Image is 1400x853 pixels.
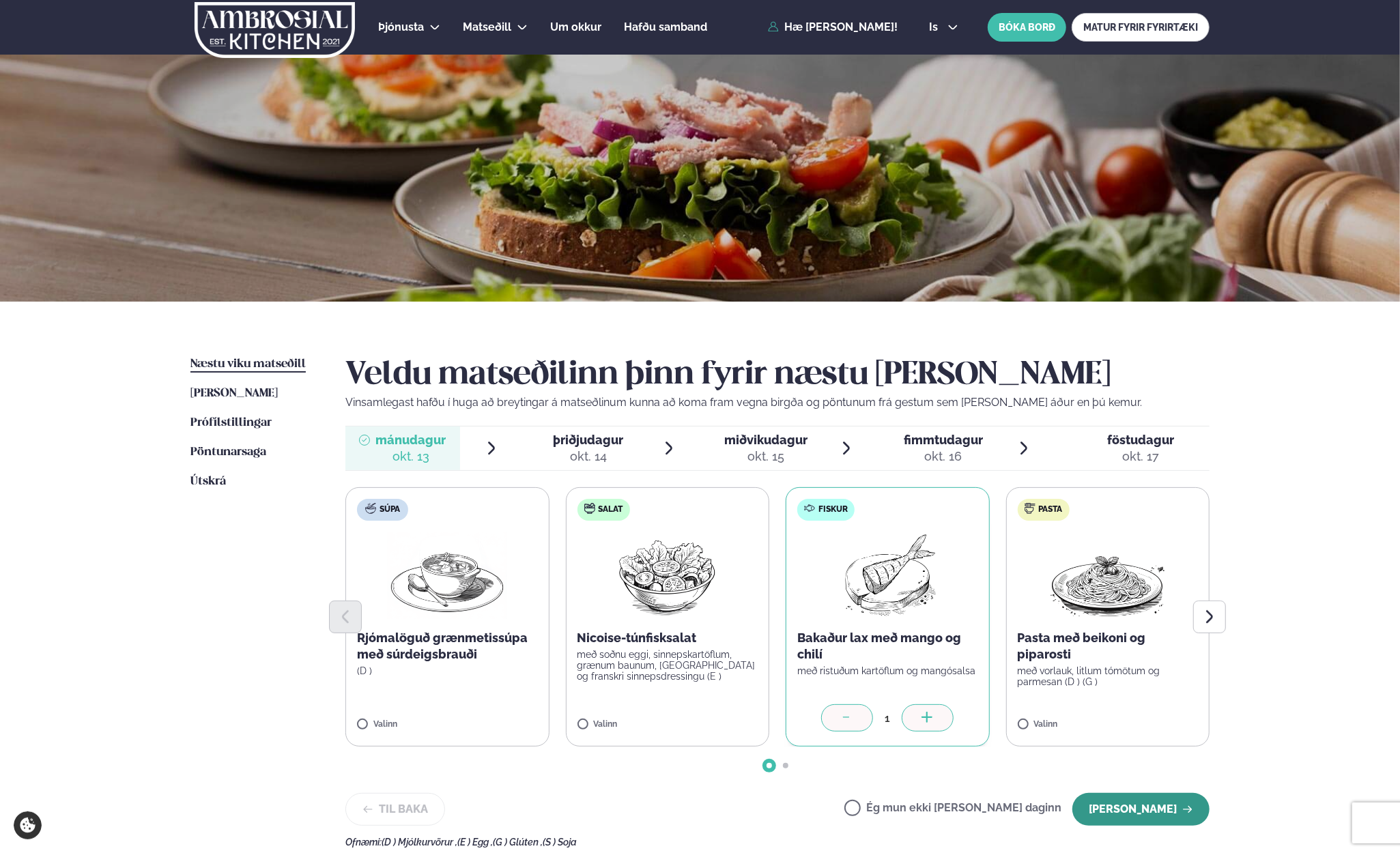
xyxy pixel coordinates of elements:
[577,630,758,646] p: Nicoise-túnfisksalat
[577,649,758,682] p: með soðnu eggi, sinnepskartöflum, grænum baunum, [GEOGRAPHIC_DATA] og franskri sinnepsdressingu (E )
[345,837,1210,848] div: Ofnæmi:
[14,811,42,839] a: Cookie settings
[904,448,983,465] div: okt. 16
[493,837,543,848] span: (G ) Glúten ,
[378,20,424,33] span: Þjónusta
[1048,532,1168,619] img: Spagetti.png
[1072,13,1210,42] a: MATUR FYRIR FYRIRTÆKI
[1018,665,1199,687] p: með vorlauk, litlum tómötum og parmesan (D ) (G )
[904,433,983,447] span: fimmtudagur
[783,763,788,768] span: Go to slide 2
[378,19,424,35] a: Þjónusta
[553,448,623,465] div: okt. 14
[873,710,902,726] div: 1
[375,448,446,465] div: okt. 13
[1107,433,1174,447] span: föstudagur
[190,417,272,429] span: Prófílstillingar
[1072,793,1210,826] button: [PERSON_NAME]
[543,837,577,848] span: (S ) Soja
[550,19,601,35] a: Um okkur
[387,532,507,619] img: Soup.png
[1025,503,1035,514] img: pasta.svg
[818,504,848,515] span: Fiskur
[463,20,511,33] span: Matseðill
[375,433,446,447] span: mánudagur
[365,503,376,514] img: soup.svg
[190,388,278,399] span: [PERSON_NAME]
[190,444,266,461] a: Pöntunarsaga
[345,394,1210,411] p: Vinsamlegast hafðu í huga að breytingar á matseðlinum kunna að koma fram vegna birgða og pöntunum...
[357,630,538,663] p: Rjómalöguð grænmetissúpa með súrdeigsbrauði
[380,504,400,515] span: Súpa
[724,433,808,447] span: miðvikudagur
[463,19,511,35] a: Matseðill
[382,837,457,848] span: (D ) Mjólkurvörur ,
[584,503,595,514] img: salad.svg
[190,474,226,490] a: Útskrá
[190,476,226,487] span: Útskrá
[1107,448,1174,465] div: okt. 17
[1193,601,1226,633] button: Next slide
[345,793,445,826] button: Til baka
[190,386,278,402] a: [PERSON_NAME]
[553,433,623,447] span: þriðjudagur
[929,22,942,33] span: is
[804,503,815,514] img: fish.svg
[797,665,978,676] p: með ristuðum kartöflum og mangósalsa
[329,601,362,633] button: Previous slide
[797,630,978,663] p: Bakaður lax með mango og chilí
[768,21,898,33] a: Hæ [PERSON_NAME]!
[457,837,493,848] span: (E ) Egg ,
[607,532,728,619] img: Salad.png
[599,504,623,515] span: Salat
[624,20,707,33] span: Hafðu samband
[190,446,266,458] span: Pöntunarsaga
[190,356,306,373] a: Næstu viku matseðill
[190,415,272,431] a: Prófílstillingar
[357,665,538,676] p: (D )
[190,358,306,370] span: Næstu viku matseðill
[193,2,356,58] img: logo
[827,532,948,619] img: Fish.png
[767,763,772,768] span: Go to slide 1
[624,19,707,35] a: Hafðu samband
[1018,630,1199,663] p: Pasta með beikoni og piparosti
[1039,504,1063,515] span: Pasta
[345,356,1210,394] h2: Veldu matseðilinn þinn fyrir næstu [PERSON_NAME]
[550,20,601,33] span: Um okkur
[724,448,808,465] div: okt. 15
[918,22,969,33] button: is
[988,13,1066,42] button: BÓKA BORÐ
